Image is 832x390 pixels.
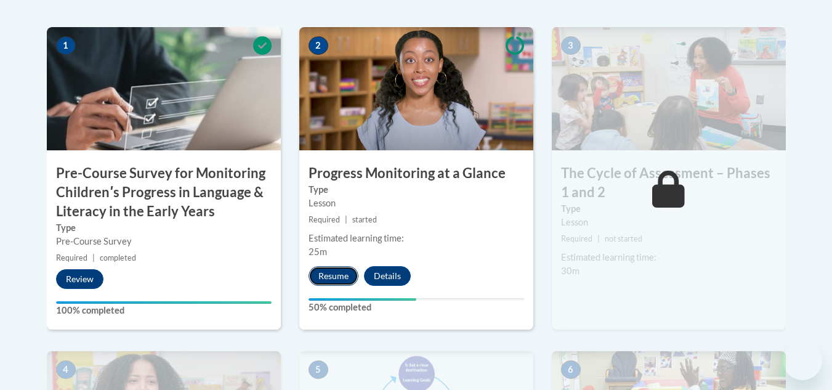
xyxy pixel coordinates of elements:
[309,232,524,245] div: Estimated learning time:
[561,360,581,379] span: 6
[299,27,533,150] img: Course Image
[56,221,272,235] label: Type
[56,235,272,248] div: Pre-Course Survey
[56,360,76,379] span: 4
[56,36,76,55] span: 1
[309,266,358,286] button: Resume
[345,215,347,224] span: |
[47,164,281,221] h3: Pre-Course Survey for Monitoring Childrenʹs Progress in Language & Literacy in the Early Years
[783,341,822,380] iframe: Button to launch messaging window
[605,234,642,243] span: not started
[47,27,281,150] img: Course Image
[56,301,272,304] div: Your progress
[309,36,328,55] span: 2
[309,215,340,224] span: Required
[309,301,524,314] label: 50% completed
[309,298,416,301] div: Your progress
[561,36,581,55] span: 3
[561,202,777,216] label: Type
[309,183,524,197] label: Type
[92,253,95,262] span: |
[56,304,272,317] label: 100% completed
[309,197,524,210] div: Lesson
[552,164,786,202] h3: The Cycle of Assessment – Phases 1 and 2
[100,253,136,262] span: completed
[309,360,328,379] span: 5
[561,216,777,229] div: Lesson
[56,269,103,289] button: Review
[597,234,600,243] span: |
[309,246,327,257] span: 25m
[552,27,786,150] img: Course Image
[561,266,580,276] span: 30m
[561,234,592,243] span: Required
[364,266,411,286] button: Details
[352,215,377,224] span: started
[56,253,87,262] span: Required
[561,251,777,264] div: Estimated learning time:
[299,164,533,183] h3: Progress Monitoring at a Glance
